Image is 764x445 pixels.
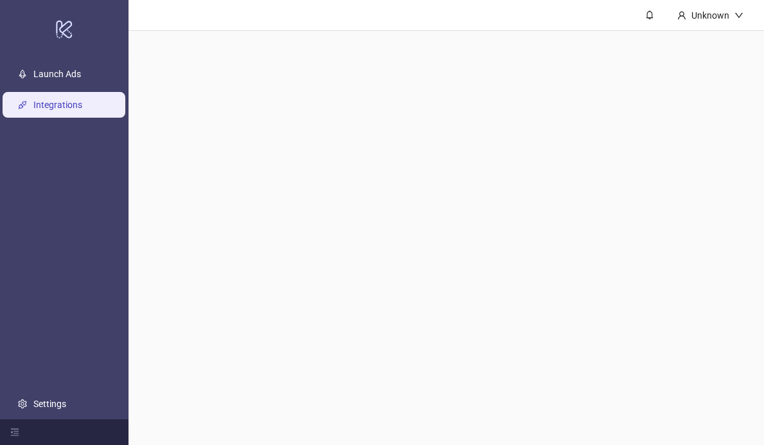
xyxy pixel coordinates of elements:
[686,8,734,23] div: Unknown
[677,11,686,20] span: user
[33,399,66,409] a: Settings
[33,100,82,110] a: Integrations
[734,11,743,20] span: down
[645,10,654,19] span: bell
[33,69,81,79] a: Launch Ads
[10,428,19,437] span: menu-fold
